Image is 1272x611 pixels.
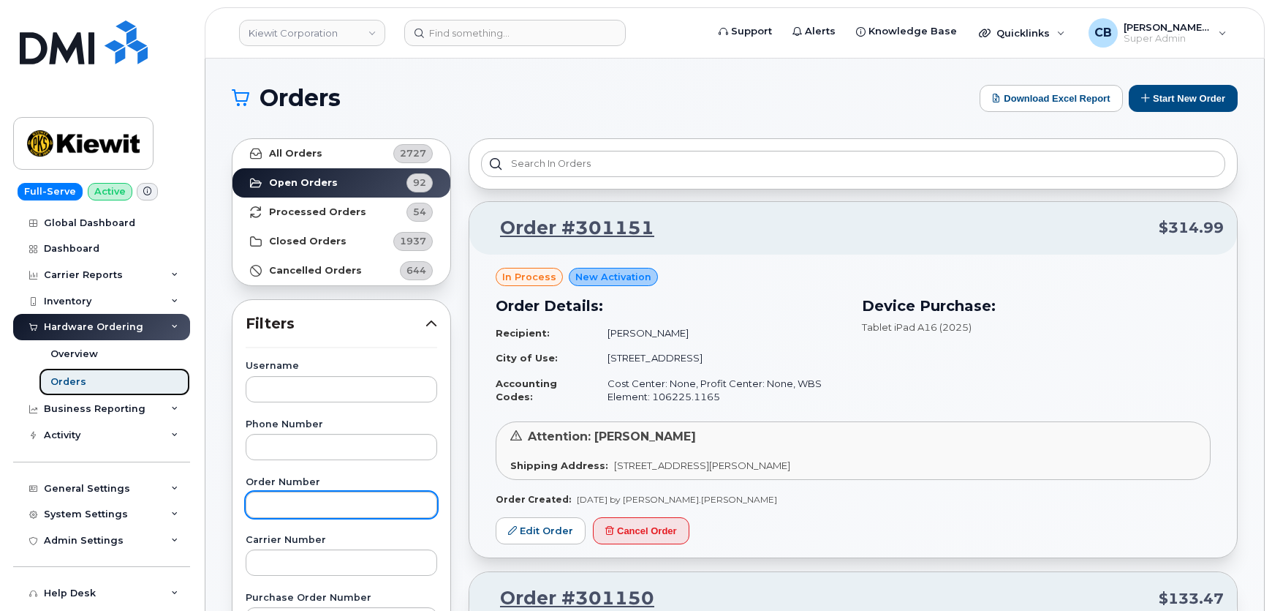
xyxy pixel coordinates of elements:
[510,460,608,471] strong: Shipping Address:
[246,361,437,371] label: Username
[496,352,558,364] strong: City of Use:
[614,460,790,471] span: [STREET_ADDRESS][PERSON_NAME]
[269,148,322,160] strong: All Orders
[496,295,844,317] h3: Order Details:
[594,321,844,346] td: [PERSON_NAME]
[246,536,437,545] label: Carrier Number
[496,517,586,544] a: Edit Order
[413,176,426,190] span: 92
[528,430,696,443] span: Attention: [PERSON_NAME]
[496,378,557,403] strong: Accounting Codes:
[400,234,426,248] span: 1937
[246,593,437,603] label: Purchase Order Number
[575,270,651,284] span: New Activation
[246,478,437,487] label: Order Number
[232,168,450,198] a: Open Orders92
[593,517,689,544] button: Cancel Order
[246,420,437,430] label: Phone Number
[980,85,1123,112] button: Download Excel Report
[1159,217,1224,239] span: $314.99
[269,236,347,247] strong: Closed Orders
[260,87,341,109] span: Orders
[577,494,777,505] span: [DATE] by [PERSON_NAME].[PERSON_NAME]
[406,263,426,277] span: 644
[496,327,550,339] strong: Recipient:
[400,146,426,160] span: 2727
[502,270,556,284] span: in process
[594,371,844,410] td: Cost Center: None, Profit Center: None, WBS Element: 106225.1165
[862,295,1211,317] h3: Device Purchase:
[232,139,450,168] a: All Orders2727
[1129,85,1238,112] button: Start New Order
[481,151,1225,177] input: Search in orders
[246,313,425,334] span: Filters
[232,198,450,227] a: Processed Orders54
[594,345,844,371] td: [STREET_ADDRESS]
[232,256,450,285] a: Cancelled Orders644
[269,206,366,218] strong: Processed Orders
[482,215,654,241] a: Order #301151
[1208,547,1261,600] iframe: Messenger Launcher
[269,265,362,277] strong: Cancelled Orders
[269,177,338,189] strong: Open Orders
[232,227,450,256] a: Closed Orders1937
[496,494,571,505] strong: Order Created:
[1159,588,1224,610] span: $133.47
[862,321,972,333] span: Tablet iPad A16 (2025)
[413,205,426,219] span: 54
